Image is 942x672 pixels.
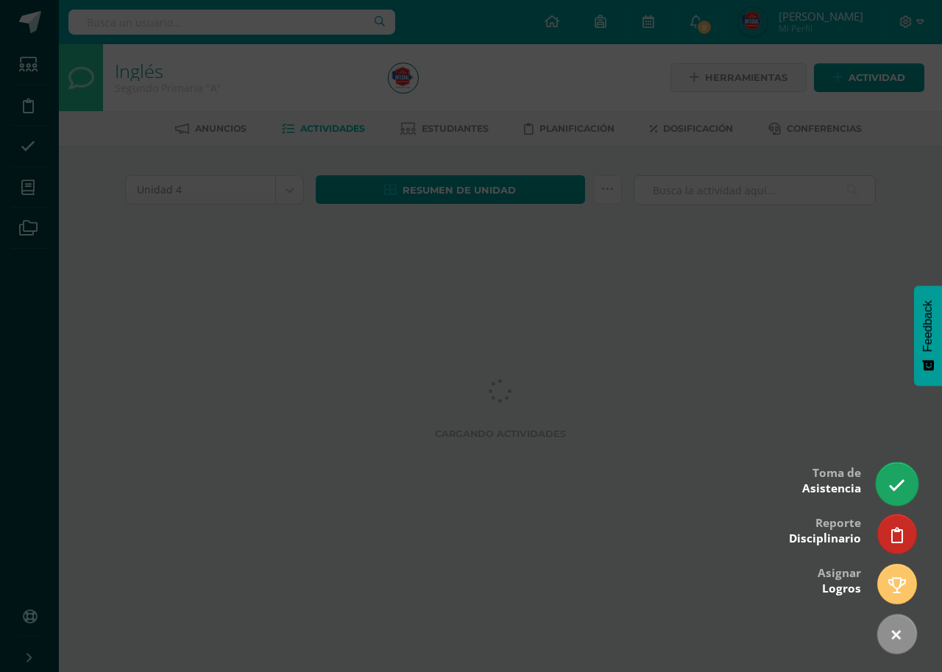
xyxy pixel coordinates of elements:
span: Disciplinario [789,531,861,546]
div: Asignar [818,556,861,604]
div: Toma de [802,456,861,503]
span: Logros [822,581,861,596]
span: Asistencia [802,481,861,496]
span: Feedback [921,300,935,352]
div: Reporte [789,506,861,553]
button: Feedback - Mostrar encuesta [914,286,942,386]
